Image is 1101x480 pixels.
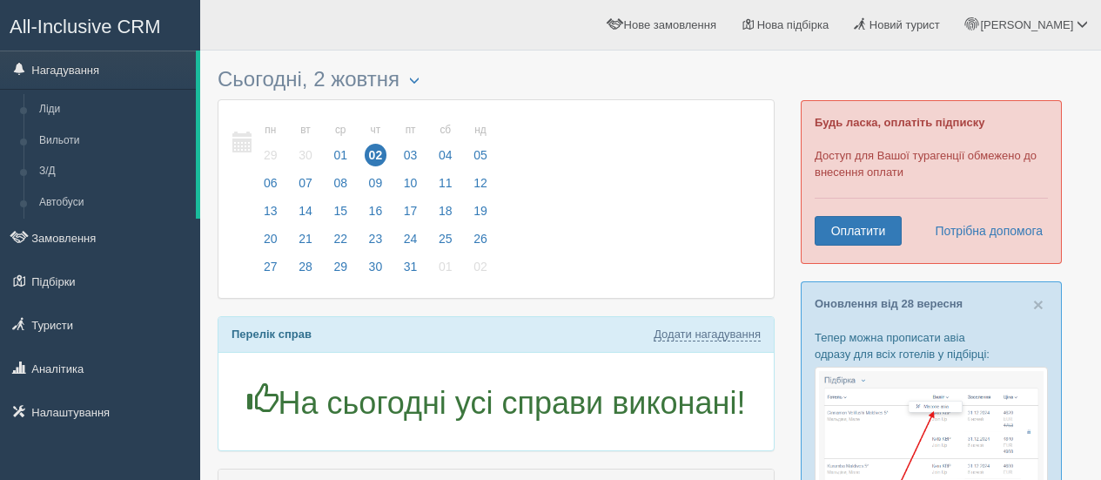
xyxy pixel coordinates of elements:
[464,173,493,201] a: 12
[399,144,422,166] span: 03
[394,257,427,285] a: 31
[434,255,457,278] span: 01
[1033,294,1044,314] span: ×
[254,201,287,229] a: 13
[923,216,1044,246] a: Потрібна допомога
[289,257,322,285] a: 28
[434,199,457,222] span: 18
[289,113,322,173] a: вт 30
[31,156,196,187] a: З/Д
[218,68,775,91] h3: Сьогодні, 2 жовтня
[399,227,422,250] span: 24
[31,125,196,157] a: Вильоти
[254,257,287,285] a: 27
[359,113,393,173] a: чт 02
[464,201,493,229] a: 19
[329,172,352,194] span: 08
[434,227,457,250] span: 25
[464,229,493,257] a: 26
[434,172,457,194] span: 11
[429,257,462,285] a: 01
[324,257,357,285] a: 29
[259,199,282,222] span: 13
[232,383,761,421] h1: На сьогодні усі справи виконані!
[394,113,427,173] a: пт 03
[359,257,393,285] a: 30
[757,18,829,31] span: Нова підбірка
[359,229,393,257] a: 23
[399,255,422,278] span: 31
[324,113,357,173] a: ср 01
[429,201,462,229] a: 18
[394,201,427,229] a: 17
[815,216,902,246] a: Оплатити
[289,229,322,257] a: 21
[429,173,462,201] a: 11
[429,229,462,257] a: 25
[294,255,317,278] span: 28
[365,123,387,138] small: чт
[294,227,317,250] span: 21
[324,173,357,201] a: 08
[294,123,317,138] small: вт
[232,328,312,341] b: Перелік справ
[469,199,492,222] span: 19
[324,229,357,257] a: 22
[980,18,1073,31] span: [PERSON_NAME]
[464,113,493,173] a: нд 05
[469,255,492,278] span: 02
[254,113,287,173] a: пн 29
[365,172,387,194] span: 09
[394,229,427,257] a: 24
[289,201,322,229] a: 14
[259,255,282,278] span: 27
[324,201,357,229] a: 15
[259,227,282,250] span: 20
[254,173,287,201] a: 06
[329,144,352,166] span: 01
[434,123,457,138] small: сб
[329,255,352,278] span: 29
[469,227,492,250] span: 26
[259,172,282,194] span: 06
[359,173,393,201] a: 09
[329,199,352,222] span: 15
[869,18,940,31] span: Новий турист
[815,297,963,310] a: Оновлення від 28 вересня
[259,144,282,166] span: 29
[31,187,196,219] a: Автобуси
[469,144,492,166] span: 05
[399,172,422,194] span: 10
[815,116,984,129] b: Будь ласка, оплатіть підписку
[10,16,161,37] span: All-Inclusive CRM
[434,144,457,166] span: 04
[469,172,492,194] span: 12
[259,123,282,138] small: пн
[815,329,1048,362] p: Тепер можна прописати авіа одразу для всіх готелів у підбірці:
[429,113,462,173] a: сб 04
[464,257,493,285] a: 02
[1033,295,1044,314] button: Close
[289,173,322,201] a: 07
[654,328,761,341] a: Додати нагадування
[1,1,199,49] a: All-Inclusive CRM
[469,123,492,138] small: нд
[359,201,393,229] a: 16
[394,173,427,201] a: 10
[399,123,422,138] small: пт
[294,199,317,222] span: 14
[294,172,317,194] span: 07
[31,94,196,125] a: Ліди
[399,199,422,222] span: 17
[329,227,352,250] span: 22
[365,199,387,222] span: 16
[329,123,352,138] small: ср
[365,255,387,278] span: 30
[365,227,387,250] span: 23
[365,144,387,166] span: 02
[254,229,287,257] a: 20
[624,18,716,31] span: Нове замовлення
[294,144,317,166] span: 30
[801,100,1062,264] div: Доступ для Вашої турагенції обмежено до внесення оплати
